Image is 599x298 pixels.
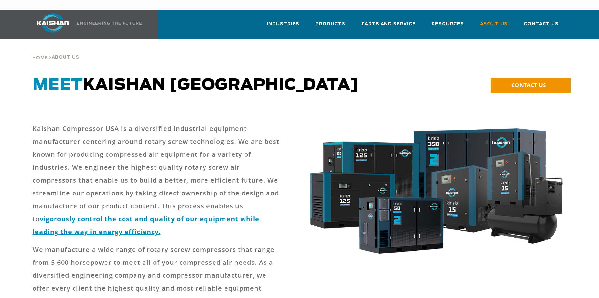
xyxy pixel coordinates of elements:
[32,55,48,61] a: Home
[267,15,299,37] a: Industries
[33,77,83,93] span: Meet
[491,78,571,93] a: CONTACT US
[29,13,77,33] img: kaishan logo
[33,214,259,236] a: vigorously control the cost and quality of our equipment while leading the way in energy efficiency.
[33,122,283,238] p: Kaishan Compressor USA is a diversified industrial equipment manufacturer centering around rotary...
[315,20,345,28] span: Products
[362,20,415,28] span: Parts and Service
[511,81,546,89] span: CONTACT US
[315,15,345,37] a: Products
[524,20,559,28] span: Contact Us
[32,56,48,60] span: Home
[432,15,464,37] a: Resources
[77,22,142,25] img: Engineering the future
[480,15,508,37] a: About Us
[304,122,567,265] img: krsb
[432,20,464,28] span: Resources
[362,15,415,37] a: Parts and Service
[33,77,359,93] span: Kaishan [GEOGRAPHIC_DATA]
[524,15,559,37] a: Contact Us
[32,39,79,63] div: >
[267,20,299,28] span: Industries
[52,55,79,60] span: About Us
[29,10,143,39] a: Kaishan USA
[480,20,508,28] span: About Us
